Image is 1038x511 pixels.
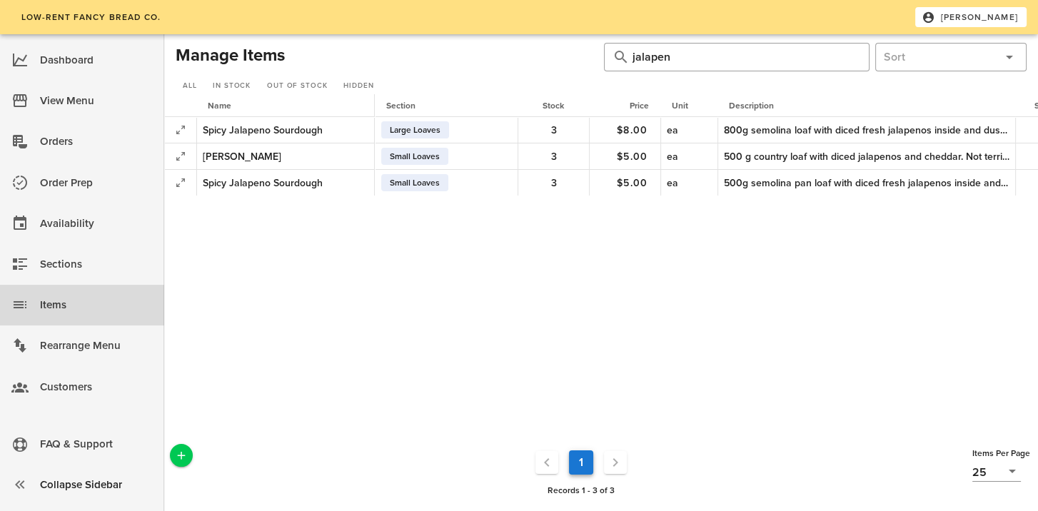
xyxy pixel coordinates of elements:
[724,149,1009,164] div: 500 g country loaf with diced jalapenos and cheddar. Not terribly spicy, but it IS jalapeno, so, ...
[609,124,655,136] span: $8.00
[40,416,153,440] div: Shop Settings
[609,170,655,196] button: $5.00
[972,448,1030,458] span: Items Per Page
[386,101,415,111] span: Section
[40,375,153,399] div: Customers
[40,171,153,195] div: Order Prep
[203,176,368,191] div: Spicy Jalapeno Sourdough
[972,466,987,479] div: 25
[609,151,655,163] span: $5.00
[390,174,440,191] span: Small Loaves
[569,450,593,475] button: Current Page, Page 1
[972,462,1021,481] div: 25
[604,43,870,71] div: Hit Enter to search
[20,12,161,22] span: low-rent fancy bread co.
[660,94,717,117] th: Unit
[924,11,1018,24] span: [PERSON_NAME]
[343,81,373,90] span: Hidden
[672,101,688,111] span: Unit
[531,151,577,163] span: 3
[171,146,191,166] button: Expand Record
[390,148,440,165] span: Small Loaves
[531,143,577,169] button: 3
[609,177,655,189] span: $5.00
[176,43,285,69] h2: Manage Items
[40,473,153,497] div: Collapse Sidebar
[667,176,712,191] div: ea
[40,253,153,276] div: Sections
[589,94,660,117] th: Price
[206,79,257,93] a: In Stock
[915,7,1027,27] button: [PERSON_NAME]
[40,130,153,153] div: Orders
[531,124,577,136] span: 3
[630,101,649,111] span: Price
[40,334,153,358] div: Rearrange Menu
[531,170,577,196] button: 3
[11,7,170,27] a: low-rent fancy bread co.
[203,123,368,138] div: Spicy Jalapeno Sourdough
[613,49,630,66] button: prepend icon
[260,79,333,93] a: Out of Stock
[40,89,153,113] div: View Menu
[266,81,328,90] span: Out of Stock
[884,46,995,69] input: Sort
[208,101,231,111] span: Name
[531,117,577,143] button: 3
[724,176,1009,191] div: 500g semolina pan loaf with diced fresh jalapenos inside and dusted with Cajun campfire seasoning...
[667,149,712,164] div: ea
[171,120,191,140] button: Expand Record
[336,79,380,93] a: Hidden
[518,94,589,117] th: Stock
[203,149,368,164] div: [PERSON_NAME]
[212,81,251,90] span: In Stock
[176,79,203,93] a: All
[193,481,969,500] div: Records 1 - 3 of 3
[40,212,153,236] div: Availability
[609,117,655,143] button: $8.00
[531,177,577,189] span: 3
[717,94,1015,117] th: Description
[543,101,564,111] span: Stock
[196,94,375,117] th: Name
[667,123,712,138] div: ea
[40,49,153,72] div: Dashboard
[40,432,153,456] div: FAQ & Support
[182,81,197,90] span: All
[40,293,153,317] div: Items
[375,94,518,117] th: Section
[729,101,774,111] span: Description
[196,447,967,478] nav: Pagination Navigation
[171,173,191,193] button: Expand Record
[724,123,1009,138] div: 800g semolina loaf with diced fresh jalapenos inside and dusted with Cajun campfire seasoning. Sp...
[390,121,440,138] span: Large Loaves
[170,444,193,467] button: Add a New Record
[609,143,655,169] button: $5.00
